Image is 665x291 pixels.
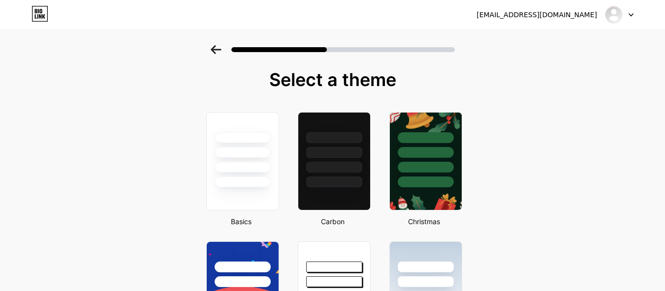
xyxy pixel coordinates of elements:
div: Select a theme [202,70,463,89]
img: Blady Mikel [604,5,623,24]
div: Christmas [386,216,462,227]
div: Basics [203,216,279,227]
div: Carbon [295,216,371,227]
div: [EMAIL_ADDRESS][DOMAIN_NAME] [476,10,597,20]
